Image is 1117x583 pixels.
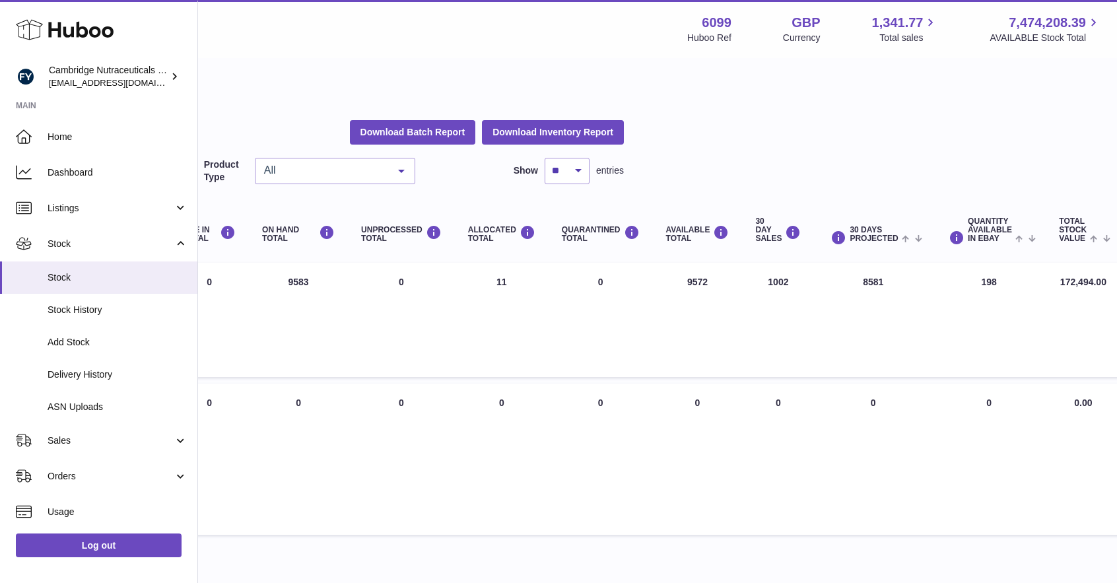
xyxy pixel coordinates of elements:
[598,397,603,408] span: 0
[348,384,455,535] td: 0
[666,225,729,243] div: AVAILABLE Total
[249,263,348,377] td: 9583
[814,384,932,535] td: 0
[990,14,1101,44] a: 7,474,208.39 AVAILABLE Stock Total
[872,14,924,32] span: 1,341.77
[48,202,174,215] span: Listings
[49,64,168,89] div: Cambridge Nutraceuticals Ltd
[1060,277,1106,287] span: 172,494.00
[48,470,174,483] span: Orders
[48,166,187,179] span: Dashboard
[742,263,814,377] td: 1002
[792,14,820,32] strong: GBP
[48,506,187,518] span: Usage
[455,263,549,377] td: 11
[262,225,335,243] div: ON HAND Total
[702,14,731,32] strong: 6099
[348,263,455,377] td: 0
[468,225,535,243] div: ALLOCATED Total
[653,263,743,377] td: 9572
[783,32,821,44] div: Currency
[204,158,248,184] label: Product Type
[48,434,174,447] span: Sales
[1074,397,1092,408] span: 0.00
[1059,217,1087,244] span: Total stock value
[48,238,174,250] span: Stock
[596,164,624,177] span: entries
[653,384,743,535] td: 0
[350,120,476,144] button: Download Batch Report
[850,226,898,243] span: 30 DAYS PROJECTED
[514,164,538,177] label: Show
[932,384,1046,535] td: 0
[990,32,1101,44] span: AVAILABLE Stock Total
[16,533,182,557] a: Log out
[598,277,603,287] span: 0
[170,263,249,377] td: 0
[48,131,187,143] span: Home
[48,368,187,381] span: Delivery History
[814,263,932,377] td: 8581
[879,32,938,44] span: Total sales
[249,384,348,535] td: 0
[48,271,187,284] span: Stock
[361,225,442,243] div: UNPROCESSED Total
[49,77,194,88] span: [EMAIL_ADDRESS][DOMAIN_NAME]
[687,32,731,44] div: Huboo Ref
[48,401,187,413] span: ASN Uploads
[170,384,249,535] td: 0
[48,304,187,316] span: Stock History
[261,164,388,177] span: All
[183,225,236,243] div: DUE IN TOTAL
[455,384,549,535] td: 0
[755,217,801,244] div: 30 DAY SALES
[1009,14,1086,32] span: 7,474,208.39
[16,67,36,86] img: huboo@camnutra.com
[742,384,814,535] td: 0
[932,263,1046,377] td: 198
[872,14,939,44] a: 1,341.77 Total sales
[48,336,187,349] span: Add Stock
[562,225,640,243] div: QUARANTINED Total
[968,217,1012,244] span: Quantity Available in eBay
[482,120,624,144] button: Download Inventory Report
